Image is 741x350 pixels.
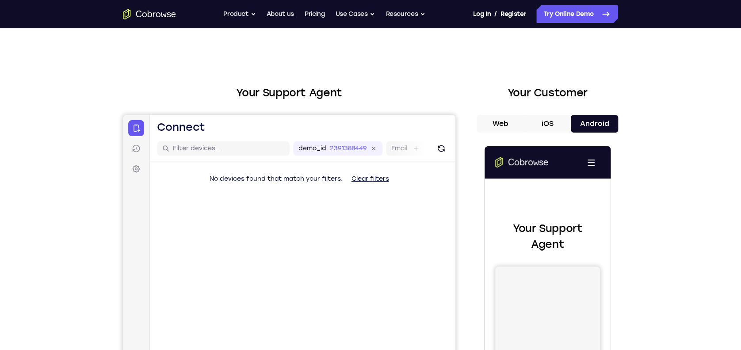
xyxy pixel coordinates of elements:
[477,85,618,101] h2: Your Customer
[386,5,425,23] button: Resources
[123,9,176,19] a: Go to the home page
[335,5,375,23] button: Use Cases
[494,9,497,19] span: /
[87,60,220,68] span: No devices found that match your filters.
[223,5,256,23] button: Product
[123,85,455,101] h2: Your Support Agent
[222,55,273,73] button: Clear filters
[153,266,206,284] button: 6-digit code
[267,5,294,23] a: About us
[536,5,618,23] a: Try Online Demo
[571,115,618,133] button: Android
[11,11,64,21] a: Go to the home page
[473,5,490,23] a: Log In
[305,5,325,23] a: Pricing
[477,115,524,133] button: Web
[500,5,526,23] a: Register
[524,115,571,133] button: iOS
[11,74,115,106] h2: Your Support Agent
